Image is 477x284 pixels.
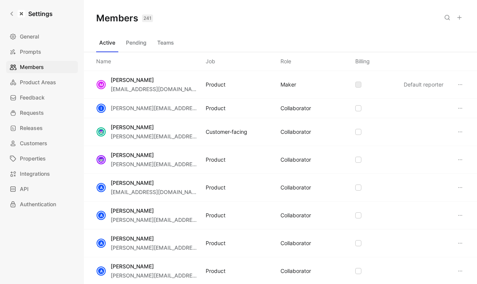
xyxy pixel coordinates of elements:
span: Properties [20,154,46,163]
span: [EMAIL_ADDRESS][DOMAIN_NAME] [111,189,202,195]
div: Product [206,183,226,192]
div: COLLABORATOR [280,127,311,136]
button: Pending [123,37,150,49]
a: Properties [6,152,78,165]
a: API [6,183,78,195]
div: Customer-facing [206,127,247,136]
span: API [20,185,29,194]
a: Requests [6,107,78,119]
div: A [97,239,105,247]
span: [PERSON_NAME] [111,207,154,214]
span: Members [20,63,44,72]
a: Authentication [6,198,78,210]
div: COLLABORATOR [280,183,311,192]
span: Requests [20,108,44,117]
span: [PERSON_NAME][EMAIL_ADDRESS][DOMAIN_NAME] [111,244,245,251]
div: Product [206,104,226,113]
div: A [97,212,105,219]
span: Releases [20,124,43,133]
span: General [20,32,39,41]
span: [PERSON_NAME][EMAIL_ADDRESS][PERSON_NAME][DOMAIN_NAME] [111,105,288,111]
div: COLLABORATOR [280,104,311,113]
div: Product [206,211,226,220]
a: Customers [6,137,78,149]
span: Default reporter [404,81,443,88]
span: Product Areas [20,78,56,87]
a: General [6,30,78,43]
span: [EMAIL_ADDRESS][DOMAIN_NAME] [111,86,202,92]
div: 241 [142,14,153,22]
img: avatar [97,156,105,164]
div: Name [96,57,111,66]
a: Feedback [6,91,78,104]
button: Teams [154,37,177,49]
a: Prompts [6,46,78,58]
a: Settings [6,6,56,21]
a: Integrations [6,168,78,180]
div: Product [206,155,226,164]
div: COLLABORATOR [280,211,311,220]
span: Authentication [20,200,56,209]
div: Product [206,239,226,248]
h1: Members [96,12,153,24]
span: Integrations [20,169,50,178]
div: M [97,81,105,88]
span: [PERSON_NAME][EMAIL_ADDRESS][PERSON_NAME][DOMAIN_NAME] [111,133,288,140]
div: i [97,104,105,112]
div: A [97,267,105,275]
span: Customers [20,139,47,148]
div: A [97,184,105,191]
div: Billing [355,57,370,66]
a: Releases [6,122,78,134]
div: Role [280,57,291,66]
a: Members [6,61,78,73]
span: [PERSON_NAME] [111,152,154,158]
div: COLLABORATOR [280,155,311,164]
h1: Settings [28,9,53,18]
span: [PERSON_NAME][EMAIL_ADDRESS][DOMAIN_NAME] [111,217,245,223]
a: Product Areas [6,76,78,88]
img: avatar [97,128,105,136]
span: Feedback [20,93,45,102]
div: Job [206,57,215,66]
div: MAKER [280,80,296,89]
div: COLLABORATOR [280,239,311,248]
span: [PERSON_NAME] [111,263,154,270]
span: [PERSON_NAME] [111,180,154,186]
span: Prompts [20,47,41,56]
span: [PERSON_NAME][EMAIL_ADDRESS][DOMAIN_NAME] [111,161,245,167]
span: [PERSON_NAME] [111,124,154,130]
span: [PERSON_NAME] [111,235,154,242]
span: [PERSON_NAME] [111,77,154,83]
button: Active [96,37,118,49]
div: Product [206,80,226,89]
span: [PERSON_NAME][EMAIL_ADDRESS][DOMAIN_NAME] [111,272,245,279]
div: COLLABORATOR [280,266,311,276]
div: Product [206,266,226,276]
